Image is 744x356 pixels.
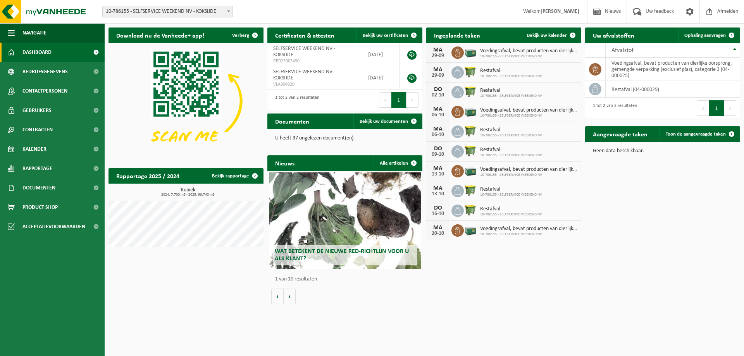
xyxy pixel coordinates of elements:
[273,58,356,64] span: RED25005490
[430,172,446,177] div: 13-10
[22,139,46,159] span: Kalender
[430,146,446,152] div: DO
[103,6,232,17] span: 10-786155 - SELFSERVICE WEEKEND NV - KOKSIJDE
[379,92,391,108] button: Previous
[430,112,446,118] div: 06-10
[480,226,577,232] span: Voedingsafval, bevat producten van dierlijke oorsprong, gemengde verpakking (exc...
[541,9,579,14] strong: [PERSON_NAME]
[22,43,52,62] span: Dashboard
[22,198,58,217] span: Product Shop
[22,120,53,139] span: Contracten
[275,136,415,141] p: U heeft 37 ongelezen document(en).
[480,212,542,217] span: 10-786155 - SELFSERVICE WEEKEND NV
[480,54,577,59] span: 10-786155 - SELFSERVICE WEEKEND NV
[273,81,356,88] span: VLA904920
[430,86,446,93] div: DO
[426,28,488,43] h2: Ingeplande taken
[430,126,446,132] div: MA
[606,81,740,98] td: restafval (04-000029)
[273,69,335,81] span: SELFSERVICE WEEKEND NV - KOKSIJDE
[480,167,577,173] span: Voedingsafval, bevat producten van dierlijke oorsprong, gemengde verpakking (exc...
[102,6,233,17] span: 10-786155 - SELFSERVICE WEEKEND NV - KOKSIJDE
[593,148,732,154] p: Geen data beschikbaar.
[275,277,418,282] p: 1 van 10 resultaten
[589,100,637,117] div: 1 tot 2 van 2 resultaten
[267,28,342,43] h2: Certificaten & attesten
[430,67,446,73] div: MA
[22,62,68,81] span: Bedrijfsgegevens
[480,173,577,177] span: 10-786155 - SELFSERVICE WEEKEND NV
[606,58,740,81] td: voedingsafval, bevat producten van dierlijke oorsprong, gemengde verpakking (exclusief glas), cat...
[108,28,212,43] h2: Download nu de Vanheede+ app!
[521,28,580,43] a: Bekijk uw kalender
[206,168,263,184] a: Bekijk rapportage
[480,206,542,212] span: Restafval
[22,178,55,198] span: Documenten
[480,186,542,193] span: Restafval
[480,74,542,79] span: 10-786155 - SELFSERVICE WEEKEND NV
[480,88,542,94] span: Restafval
[430,132,446,138] div: 06-10
[480,127,542,133] span: Restafval
[430,205,446,211] div: DO
[108,43,263,159] img: Download de VHEPlus App
[22,217,85,236] span: Acceptatievoorwaarden
[430,47,446,53] div: MA
[464,164,477,177] img: PB-LB-0680-HPE-GN-01
[464,105,477,118] img: PB-LB-0680-HPE-GN-01
[430,185,446,191] div: MA
[430,225,446,231] div: MA
[464,203,477,217] img: WB-1100-HPE-GN-50
[430,106,446,112] div: MA
[430,73,446,78] div: 29-09
[480,48,577,54] span: Voedingsafval, bevat producten van dierlijke oorsprong, gemengde verpakking (exc...
[430,53,446,58] div: 29-09
[430,165,446,172] div: MA
[353,114,422,129] a: Bekijk uw documenten
[271,289,284,304] button: Vorige
[267,155,302,170] h2: Nieuws
[271,91,319,108] div: 1 tot 2 van 2 resultaten
[464,144,477,157] img: WB-1100-HPE-GN-50
[464,45,477,58] img: PB-LB-0680-HPE-GN-01
[666,132,726,137] span: Toon de aangevraagde taken
[22,23,46,43] span: Navigatie
[585,28,642,43] h2: Uw afvalstoffen
[480,153,542,158] span: 10-786155 - SELFSERVICE WEEKEND NV
[108,168,187,183] h2: Rapportage 2025 / 2024
[374,155,422,171] a: Alle artikelen
[480,147,542,153] span: Restafval
[22,81,67,101] span: Contactpersonen
[480,68,542,74] span: Restafval
[362,43,400,66] td: [DATE]
[269,172,421,269] a: Wat betekent de nieuwe RED-richtlijn voor u als klant?
[709,100,724,116] button: 1
[430,93,446,98] div: 02-10
[678,28,739,43] a: Ophaling aanvragen
[480,133,542,138] span: 10-786155 - SELFSERVICE WEEKEND NV
[406,92,418,108] button: Next
[275,248,409,262] span: Wat betekent de nieuwe RED-richtlijn voor u als klant?
[430,211,446,217] div: 16-10
[660,126,739,142] a: Toon de aangevraagde taken
[697,100,709,116] button: Previous
[356,28,422,43] a: Bekijk uw certificaten
[480,193,542,197] span: 10-786155 - SELFSERVICE WEEKEND NV
[464,85,477,98] img: WB-1100-HPE-GN-50
[527,33,567,38] span: Bekijk uw kalender
[391,92,406,108] button: 1
[22,159,52,178] span: Rapportage
[430,191,446,197] div: 13-10
[480,232,577,237] span: 10-786155 - SELFSERVICE WEEKEND NV
[112,193,263,197] span: 2024: 7,700 m3 - 2025: 96,740 m3
[363,33,408,38] span: Bekijk uw certificaten
[22,101,52,120] span: Gebruikers
[464,184,477,197] img: WB-1100-HPE-GN-50
[226,28,263,43] button: Verberg
[430,152,446,157] div: 09-10
[480,107,577,114] span: Voedingsafval, bevat producten van dierlijke oorsprong, gemengde verpakking (exc...
[112,187,263,197] h3: Kubiek
[464,124,477,138] img: WB-1100-HPE-GN-50
[360,119,408,124] span: Bekijk uw documenten
[232,33,249,38] span: Verberg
